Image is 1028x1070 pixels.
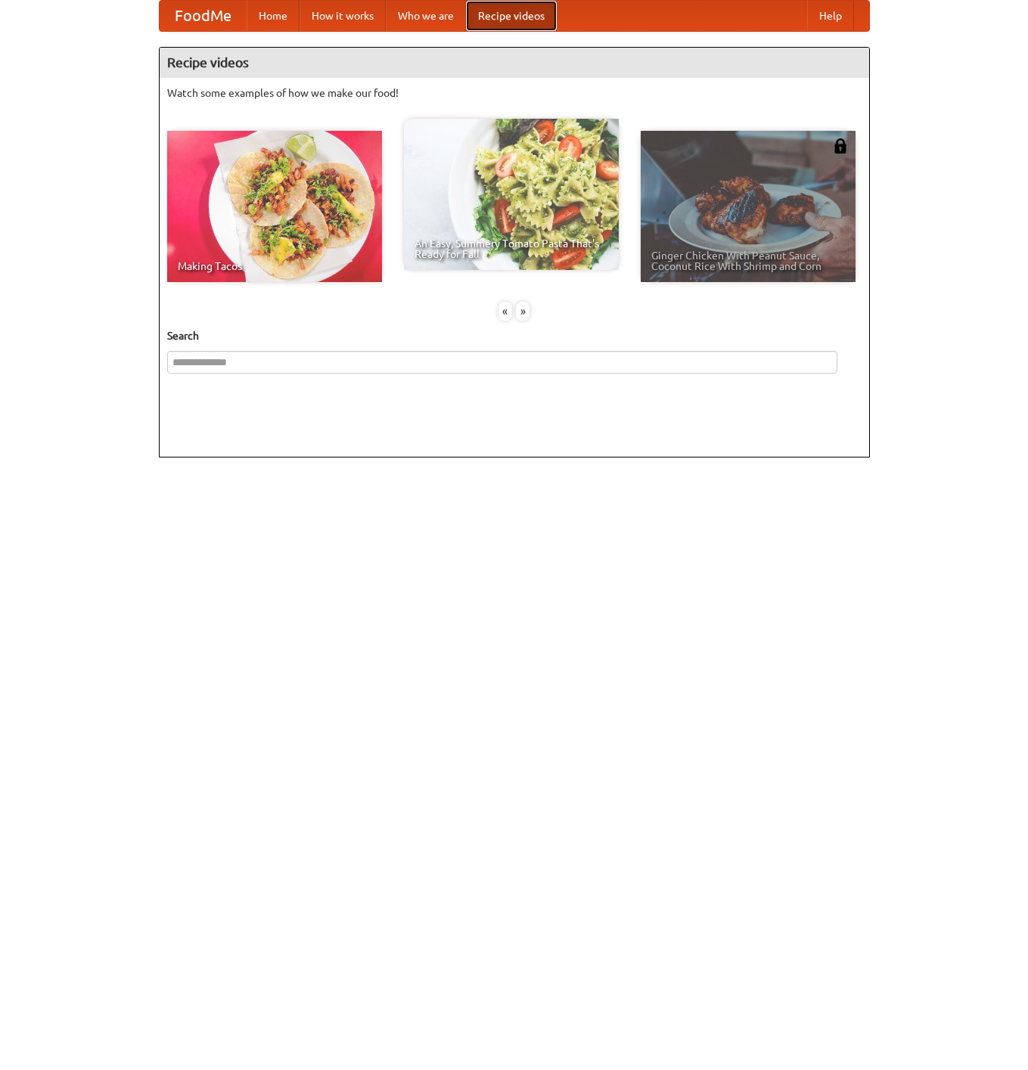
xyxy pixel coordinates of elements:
a: How it works [300,1,386,31]
span: Making Tacos [178,261,371,271]
img: 483408.png [833,138,848,154]
h4: Recipe videos [160,48,869,78]
p: Watch some examples of how we make our food! [167,85,862,101]
a: Making Tacos [167,131,382,282]
a: Home [247,1,300,31]
div: « [498,302,512,321]
a: An Easy, Summery Tomato Pasta That's Ready for Fall [404,119,619,270]
a: Help [807,1,854,31]
a: FoodMe [160,1,247,31]
a: Recipe videos [466,1,557,31]
span: An Easy, Summery Tomato Pasta That's Ready for Fall [415,238,608,259]
a: Who we are [386,1,466,31]
h5: Search [167,328,862,343]
div: » [516,302,530,321]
